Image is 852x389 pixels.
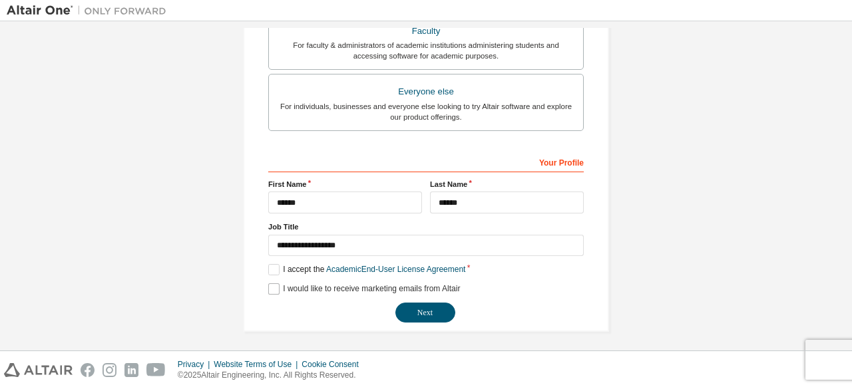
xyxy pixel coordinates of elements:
div: Cookie Consent [302,359,366,370]
button: Next [395,303,455,323]
label: Last Name [430,179,584,190]
img: linkedin.svg [124,363,138,377]
div: For individuals, businesses and everyone else looking to try Altair software and explore our prod... [277,101,575,122]
div: Your Profile [268,151,584,172]
div: For faculty & administrators of academic institutions administering students and accessing softwa... [277,40,575,61]
a: Academic End-User License Agreement [326,265,465,274]
img: youtube.svg [146,363,166,377]
img: instagram.svg [103,363,116,377]
label: Job Title [268,221,584,232]
div: Everyone else [277,82,575,101]
div: Privacy [178,359,214,370]
p: © 2025 Altair Engineering, Inc. All Rights Reserved. [178,370,367,381]
img: Altair One [7,4,173,17]
img: altair_logo.svg [4,363,73,377]
img: facebook.svg [81,363,95,377]
label: I would like to receive marketing emails from Altair [268,283,460,295]
div: Faculty [277,22,575,41]
label: First Name [268,179,422,190]
div: Website Terms of Use [214,359,302,370]
label: I accept the [268,264,465,275]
